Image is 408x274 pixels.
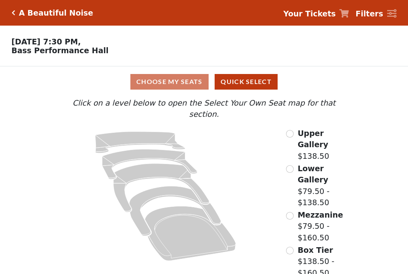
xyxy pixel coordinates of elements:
[355,9,383,18] strong: Filters
[298,129,328,149] span: Upper Gallery
[298,163,351,208] label: $79.50 - $138.50
[298,209,351,244] label: $79.50 - $160.50
[12,10,15,16] a: Click here to go back to filters
[19,8,93,18] h5: A Beautiful Noise
[283,8,349,20] a: Your Tickets
[57,97,351,120] p: Click on a level below to open the Select Your Own Seat map for that section.
[283,9,336,18] strong: Your Tickets
[298,128,351,162] label: $138.50
[215,74,278,90] button: Quick Select
[95,132,185,153] path: Upper Gallery - Seats Available: 288
[355,8,396,20] a: Filters
[298,246,333,254] span: Box Tier
[298,210,343,219] span: Mezzanine
[145,206,236,261] path: Orchestra / Parterre Circle - Seats Available: 27
[298,164,328,184] span: Lower Gallery
[102,149,197,179] path: Lower Gallery - Seats Available: 75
